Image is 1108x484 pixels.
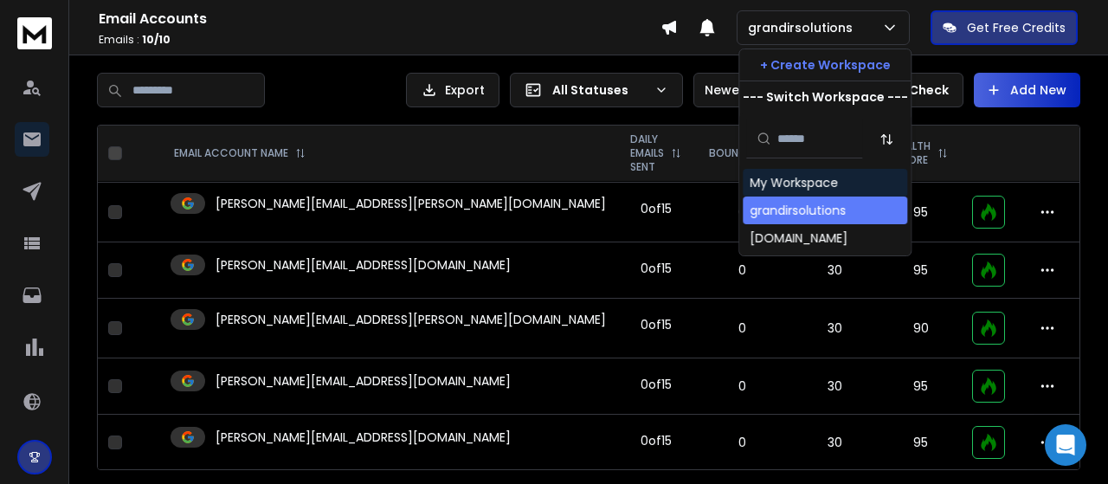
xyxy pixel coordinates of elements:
td: 30 [789,299,879,358]
td: 30 [789,358,879,415]
div: My Workspace [750,174,838,191]
td: 95 [879,183,962,242]
td: 95 [879,358,962,415]
button: Sort by Sort A-Z [869,122,904,157]
div: 0 of 15 [641,432,672,449]
p: [PERSON_NAME][EMAIL_ADDRESS][PERSON_NAME][DOMAIN_NAME] [216,195,606,212]
div: 0 of 15 [641,376,672,393]
div: Open Intercom Messenger [1045,424,1086,466]
p: 0 [705,434,779,451]
p: 0 [705,378,779,395]
button: Export [406,73,499,107]
button: Get Free Credits [931,10,1078,45]
p: DAILY EMAILS SENT [630,132,664,174]
button: + Create Workspace [739,49,911,81]
p: All Statuses [552,81,647,99]
p: + Create Workspace [760,56,891,74]
div: grandirsolutions [750,202,846,219]
p: 0 [705,319,779,337]
span: 10 / 10 [142,32,171,47]
p: [PERSON_NAME][EMAIL_ADDRESS][DOMAIN_NAME] [216,256,511,274]
p: --- Switch Workspace --- [743,88,908,106]
div: 0 of 15 [641,316,672,333]
h1: Email Accounts [99,9,660,29]
p: Get Free Credits [967,19,1066,36]
p: HEALTH SCORE [893,139,931,167]
p: 0 [705,261,779,279]
p: 0 [705,203,779,221]
p: [PERSON_NAME][EMAIL_ADDRESS][PERSON_NAME][DOMAIN_NAME] [216,311,606,328]
img: logo [17,17,52,49]
p: [PERSON_NAME][EMAIL_ADDRESS][DOMAIN_NAME] [216,372,511,390]
td: 30 [789,415,879,471]
p: grandirsolutions [748,19,860,36]
div: 0 of 15 [641,260,672,277]
p: [PERSON_NAME][EMAIL_ADDRESS][DOMAIN_NAME] [216,429,511,446]
div: EMAIL ACCOUNT NAME [174,146,306,160]
p: BOUNCES [709,146,758,160]
td: 90 [879,299,962,358]
button: Add New [974,73,1080,107]
td: 95 [879,242,962,299]
td: 30 [789,242,879,299]
button: Newest [693,73,806,107]
p: Emails : [99,33,660,47]
td: 95 [879,415,962,471]
div: 0 of 15 [641,200,672,217]
div: [DOMAIN_NAME] [750,229,847,247]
